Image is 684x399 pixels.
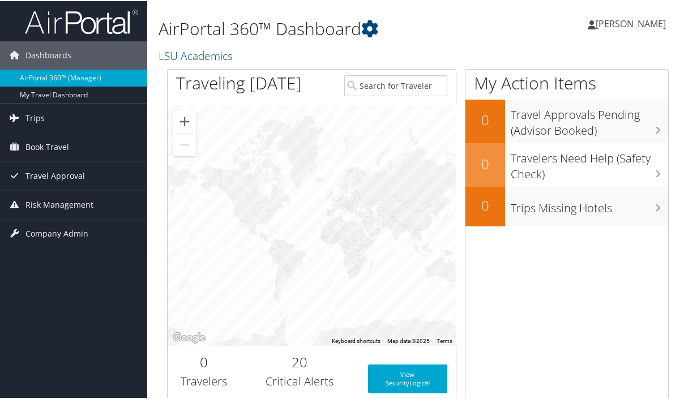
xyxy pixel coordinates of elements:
span: [PERSON_NAME] [596,16,666,29]
h1: Traveling [DATE] [176,70,302,94]
h3: Travelers Need Help (Safety Check) [511,144,668,181]
a: View SecurityLogic® [368,363,447,392]
button: Keyboard shortcuts [332,336,381,344]
span: Book Travel [25,132,69,160]
a: 0Travelers Need Help (Safety Check) [465,142,668,186]
a: Terms (opens in new tab) [437,337,452,343]
img: airportal-logo.png [25,7,138,34]
span: Travel Approval [25,161,85,189]
h3: Trips Missing Hotels [511,194,668,215]
h2: 20 [248,351,351,371]
h3: Travelers [176,372,231,388]
span: Dashboards [25,40,71,68]
h3: Travel Approvals Pending (Advisor Booked) [511,100,668,138]
a: 0Trips Missing Hotels [465,186,668,225]
input: Search for Traveler [344,74,447,95]
a: LSU Academics [159,47,236,62]
img: Google [170,329,208,344]
button: Zoom out [173,132,196,155]
h2: 0 [465,109,505,128]
h2: 0 [465,153,505,173]
a: 0Travel Approvals Pending (Advisor Booked) [465,98,668,142]
h1: My Action Items [465,70,668,94]
h2: 0 [176,351,231,371]
button: Zoom in [173,109,196,132]
a: [PERSON_NAME] [588,6,677,40]
h3: Critical Alerts [248,372,351,388]
span: Risk Management [25,190,93,218]
a: Open this area in Google Maps (opens a new window) [170,329,208,344]
h2: 0 [465,195,505,214]
span: Company Admin [25,218,88,247]
span: Map data ©2025 [387,337,430,343]
span: Trips [25,103,45,131]
h1: AirPortal 360™ Dashboard [159,16,505,40]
